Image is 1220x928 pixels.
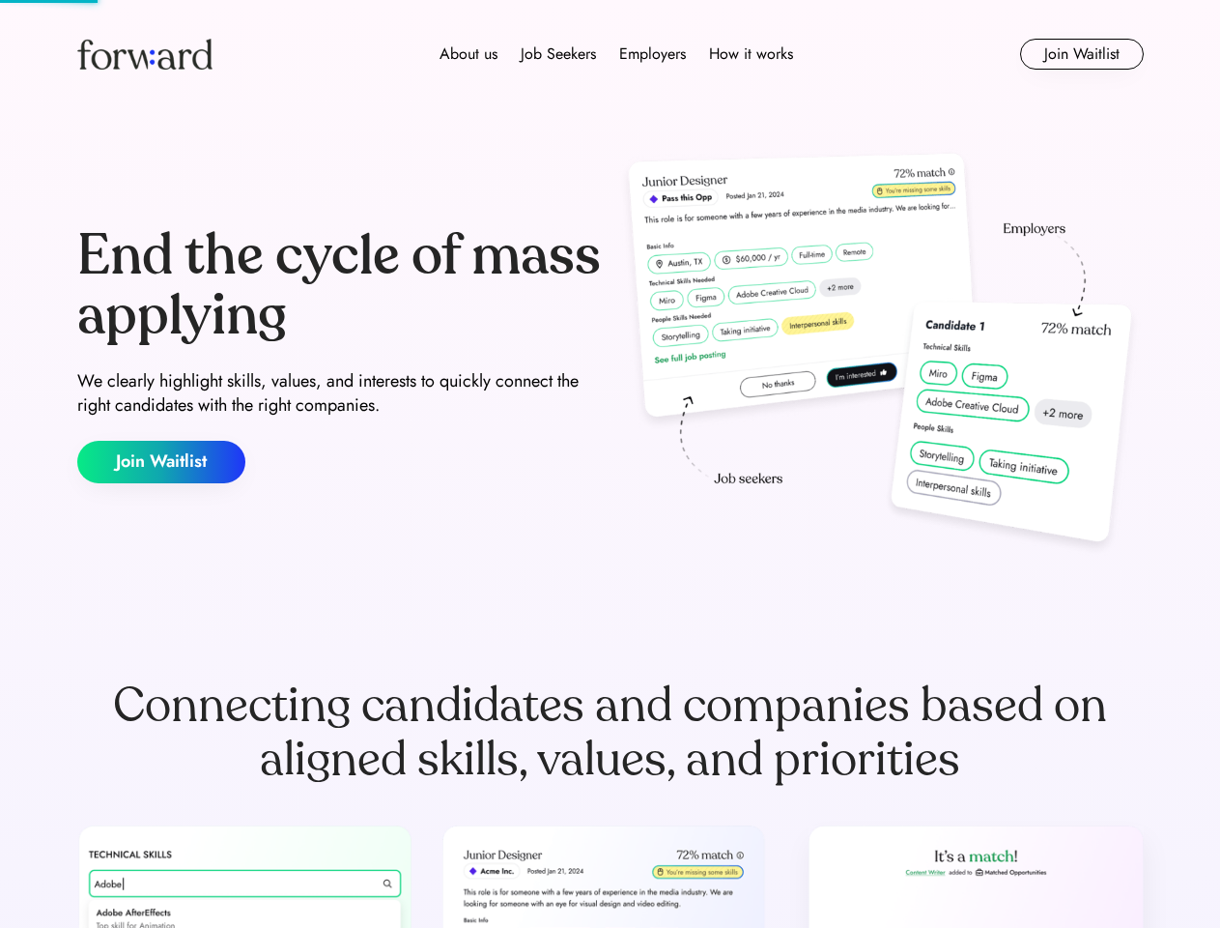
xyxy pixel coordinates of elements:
div: End the cycle of mass applying [77,226,603,345]
button: Join Waitlist [77,441,245,483]
div: Connecting candidates and companies based on aligned skills, values, and priorities [77,679,1144,787]
img: hero-image.png [618,147,1144,563]
div: Employers [619,43,686,66]
img: Forward logo [77,39,213,70]
div: About us [440,43,497,66]
button: Join Waitlist [1020,39,1144,70]
div: Job Seekers [521,43,596,66]
div: How it works [709,43,793,66]
div: We clearly highlight skills, values, and interests to quickly connect the right candidates with t... [77,369,603,418]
